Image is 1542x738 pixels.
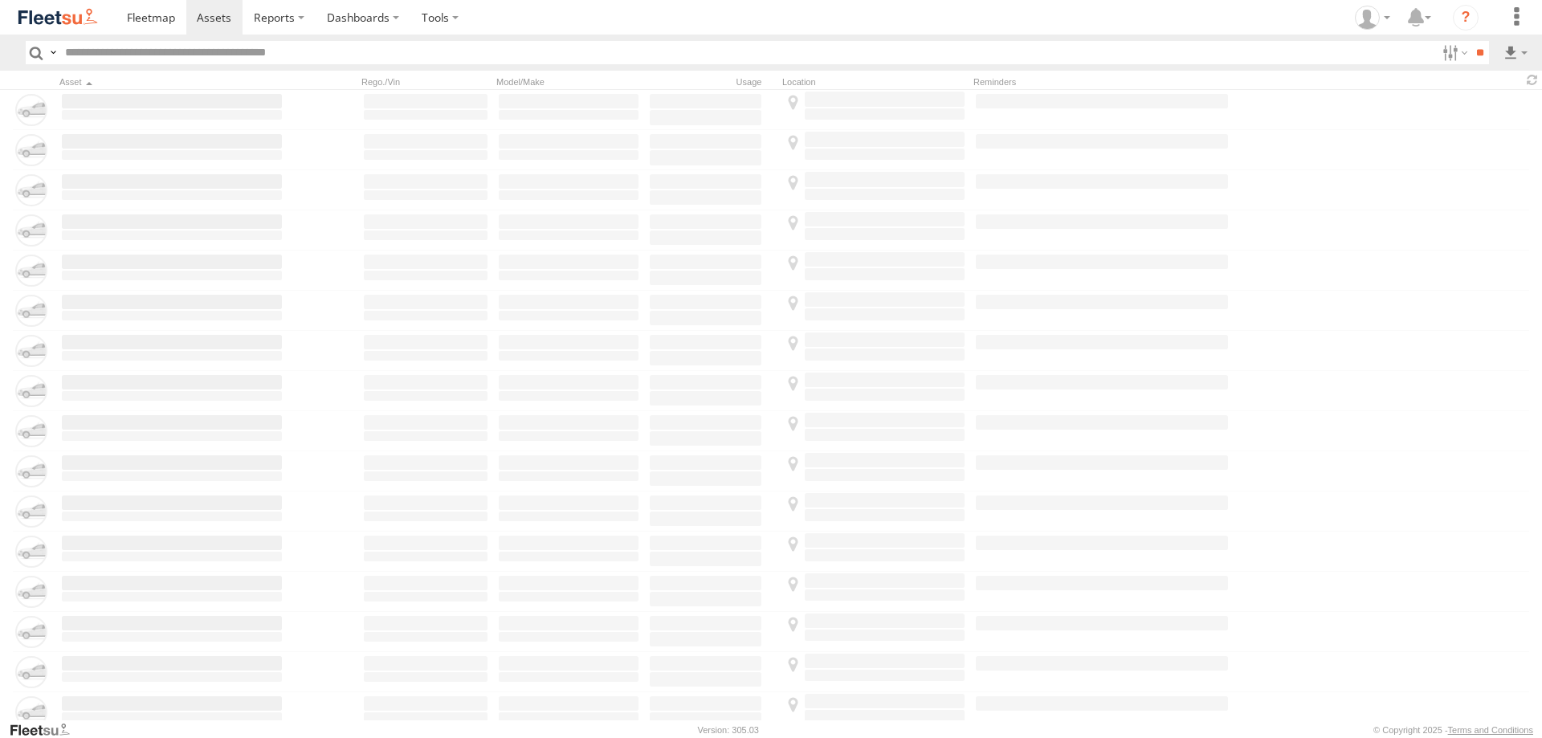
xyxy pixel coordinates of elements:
[782,76,967,88] div: Location
[1453,5,1479,31] i: ?
[47,41,59,64] label: Search Query
[9,722,83,738] a: Visit our Website
[698,725,759,735] div: Version: 305.03
[1436,41,1471,64] label: Search Filter Options
[647,76,776,88] div: Usage
[361,76,490,88] div: Rego./Vin
[1448,725,1533,735] a: Terms and Conditions
[973,76,1230,88] div: Reminders
[1502,41,1529,64] label: Export results as...
[1373,725,1533,735] div: © Copyright 2025 -
[496,76,641,88] div: Model/Make
[1349,6,1396,30] div: Muhammad Babar Raza
[1523,72,1542,88] span: Refresh
[16,6,100,28] img: fleetsu-logo-horizontal.svg
[59,76,284,88] div: Click to Sort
